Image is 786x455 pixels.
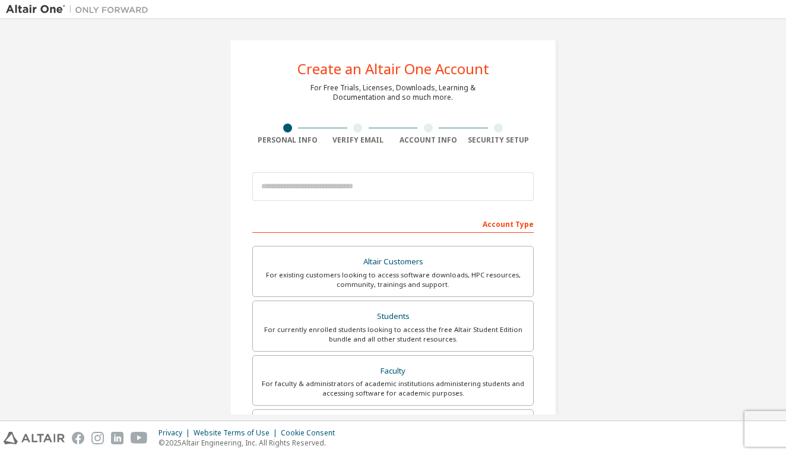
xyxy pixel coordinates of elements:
img: altair_logo.svg [4,432,65,444]
img: facebook.svg [72,432,84,444]
div: Account Type [252,214,534,233]
img: instagram.svg [91,432,104,444]
div: Create an Altair One Account [297,62,489,76]
p: © 2025 Altair Engineering, Inc. All Rights Reserved. [159,438,342,448]
div: Faculty [260,363,526,380]
div: Website Terms of Use [194,428,281,438]
div: For currently enrolled students looking to access the free Altair Student Edition bundle and all ... [260,325,526,344]
div: Students [260,308,526,325]
div: For Free Trials, Licenses, Downloads, Learning & Documentation and so much more. [310,83,476,102]
div: Security Setup [464,135,534,145]
div: For existing customers looking to access software downloads, HPC resources, community, trainings ... [260,270,526,289]
img: linkedin.svg [111,432,123,444]
div: Altair Customers [260,254,526,270]
div: Cookie Consent [281,428,342,438]
div: Verify Email [323,135,394,145]
div: Account Info [393,135,464,145]
div: Privacy [159,428,194,438]
img: youtube.svg [131,432,148,444]
img: Altair One [6,4,154,15]
div: For faculty & administrators of academic institutions administering students and accessing softwa... [260,379,526,398]
div: Personal Info [252,135,323,145]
